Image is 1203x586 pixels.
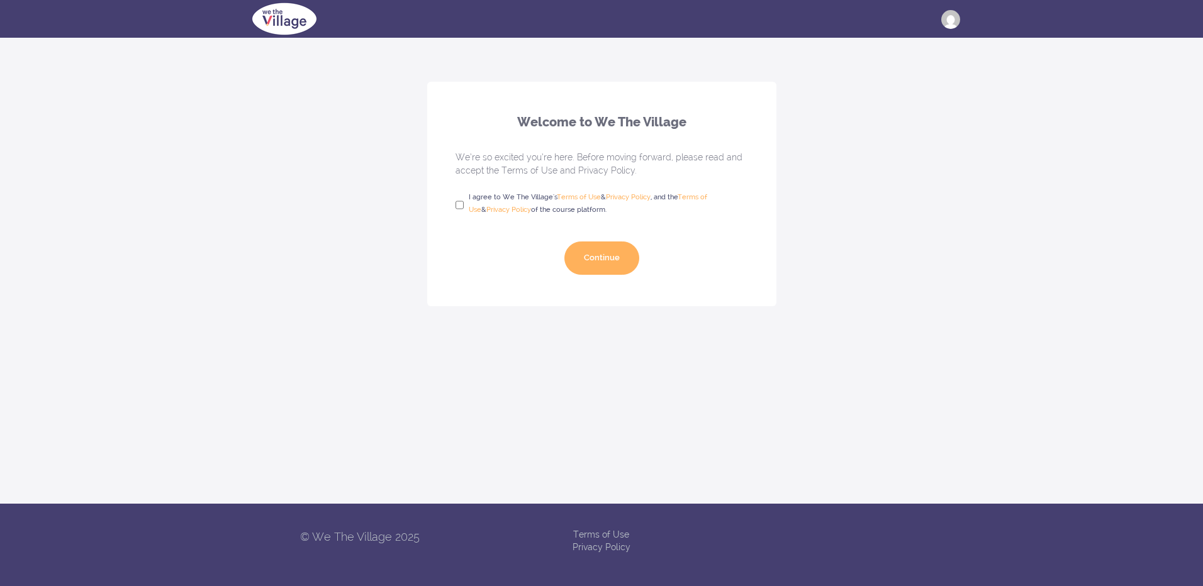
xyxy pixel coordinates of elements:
a: We The Village privacy policy [606,193,651,201]
button: Continue [564,241,639,275]
a: Terms of Use [573,529,629,539]
p: © We The Village 2025 [239,528,481,546]
p: We’re so excited you’re here. Before moving forward, please read and accept the Terms of Use and ... [456,151,748,185]
input: I agree to We The Village'sWe The Village terms of use&We The Village privacy policy, and theTeac... [456,194,464,216]
a: We The Village terms of use [557,193,601,201]
a: Teachable's terms of use [469,193,707,214]
img: lnaab@red-rock.com [941,10,960,29]
span: I agree to We The Village's & , and the & of the course platform. [469,191,748,216]
a: Privacy Policy [573,542,630,552]
a: Teachable's privacy policy [486,206,531,214]
h1: Welcome to We The Village [456,113,748,145]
